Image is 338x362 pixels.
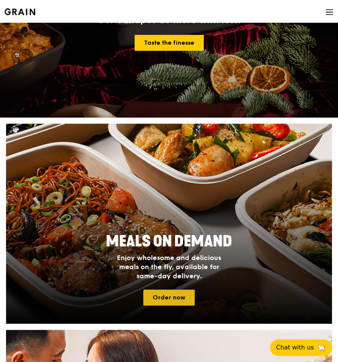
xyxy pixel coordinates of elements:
button: Chat with us🦙 [270,339,332,356]
img: Grain [5,8,35,15]
img: meals-on-demand-card.d2b6f6db.png [6,124,332,324]
a: Order now [143,290,195,306]
span: Chat with us [276,343,314,352]
span: 🦙 [317,343,326,352]
a: Meals On DemandEnjoy wholesome and delicious meals on the fly, available for same-day delivery.Or... [6,124,332,324]
span: Enjoy wholesome and delicious meals on the fly, available for same-day delivery. [117,254,221,280]
a: Taste the finesse [135,35,204,51]
span: Meals On Demand [106,232,232,251]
